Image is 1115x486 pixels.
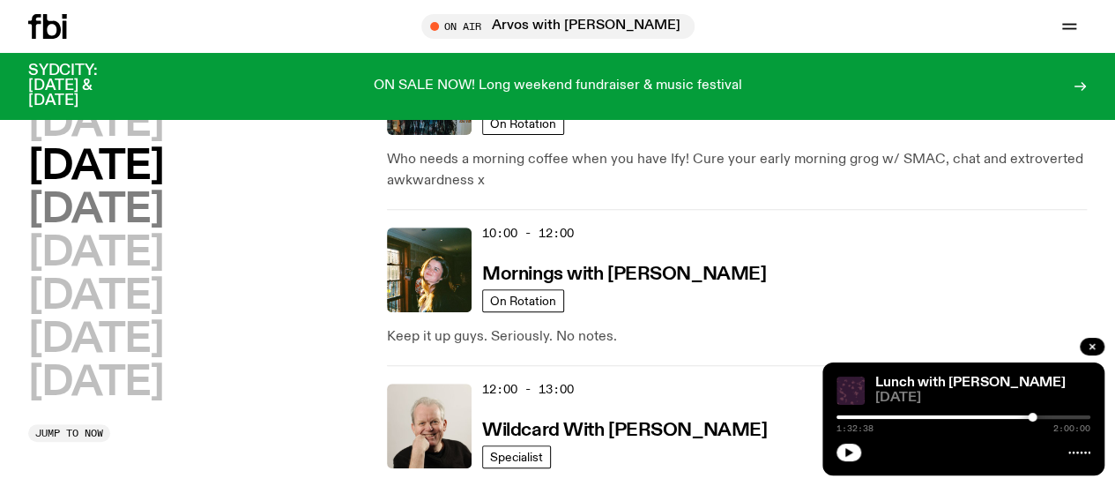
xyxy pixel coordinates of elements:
a: On Rotation [482,112,564,135]
a: Specialist [482,445,551,468]
button: [DATE] [28,191,163,230]
span: 10:00 - 12:00 [482,225,574,242]
a: Wildcard With [PERSON_NAME] [482,418,767,440]
button: [DATE] [28,320,163,360]
h3: Mornings with [PERSON_NAME] [482,265,766,284]
span: 2:00:00 [1053,424,1090,433]
img: Freya smiles coyly as she poses for the image. [387,228,472,312]
p: Who needs a morning coffee when you have Ify! Cure your early morning grog w/ SMAC, chat and extr... [387,149,1087,191]
p: Keep it up guys. Seriously. No notes. [387,326,1087,348]
button: [DATE] [28,234,163,273]
button: [DATE] [28,363,163,403]
button: [DATE] [28,104,163,144]
button: On AirArvos with [PERSON_NAME] [421,14,695,39]
span: [DATE] [875,392,1090,405]
img: Stuart is smiling charmingly, wearing a black t-shirt against a stark white background. [387,384,472,468]
span: On Rotation [490,117,556,131]
span: 12:00 - 13:00 [482,381,574,398]
span: 1:32:38 [836,424,873,433]
button: [DATE] [28,147,163,187]
h3: SYDCITY: [DATE] & [DATE] [28,64,141,108]
a: Lunch with [PERSON_NAME] [875,376,1066,390]
a: Mornings with [PERSON_NAME] [482,262,766,284]
span: Jump to now [35,429,103,438]
a: On Rotation [482,289,564,312]
p: ON SALE NOW! Long weekend fundraiser & music festival [374,79,742,94]
button: Jump to now [28,424,110,442]
span: Specialist [490,451,543,464]
span: On Rotation [490,295,556,308]
h3: Wildcard With [PERSON_NAME] [482,422,767,440]
button: [DATE] [28,277,163,317]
